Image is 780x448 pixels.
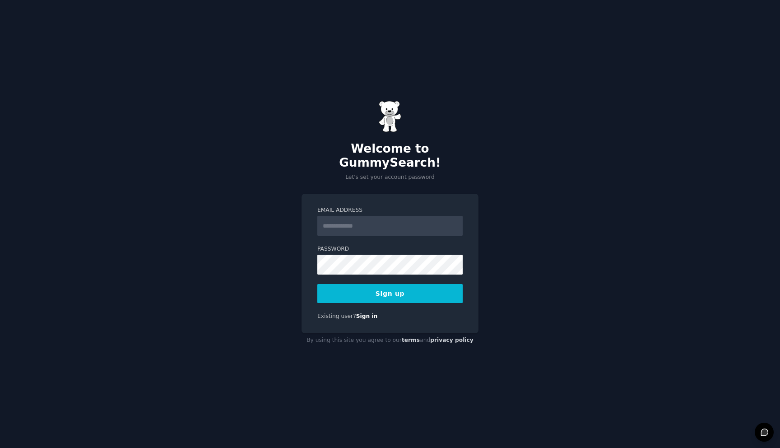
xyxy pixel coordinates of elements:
div: By using this site you agree to our and [302,333,478,348]
img: Gummy Bear [379,101,401,132]
a: Sign in [356,313,378,319]
label: Email Address [317,206,463,215]
p: Let's set your account password [302,173,478,182]
label: Password [317,245,463,253]
a: privacy policy [430,337,474,343]
h2: Welcome to GummySearch! [302,142,478,170]
a: terms [402,337,420,343]
span: Existing user? [317,313,356,319]
button: Sign up [317,284,463,303]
